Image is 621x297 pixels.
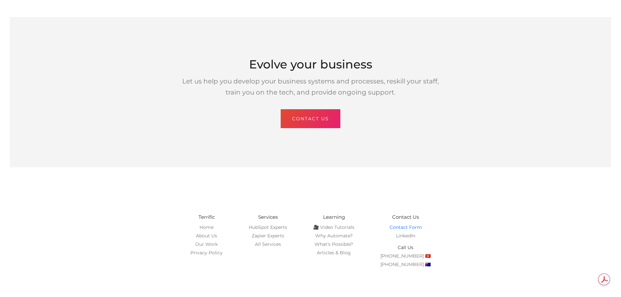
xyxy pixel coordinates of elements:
a: What's Possible? [315,241,353,247]
a: Articles & Blog [317,250,351,256]
a: [PHONE_NUMBER] 🇭🇰 [380,253,431,259]
div: Evolve your business [181,56,441,72]
a: Home [200,224,214,230]
a: Zapier Experts [252,233,284,239]
div: Let us help you develop your business systems and processes, reskill your staff, train you on the... [181,76,441,98]
li: Call Us [380,242,431,250]
a: All Services [255,241,281,247]
h6: Services [249,213,287,221]
h6: Terrific [190,213,223,221]
div: CONTACT US [292,114,329,123]
a: HubSpot Experts [249,224,287,230]
a: Privacy Policy [190,250,223,256]
a: Why Automate? [315,233,353,239]
a: [PHONE_NUMBER] 🇦🇺 [380,261,431,267]
a: Contact Form [390,224,422,230]
h6: Contact Us [380,213,431,221]
h6: Learning [313,213,354,221]
a: LinkedIn [396,233,415,239]
a: Our Work [195,241,218,247]
iframe: Chat Widget [504,214,621,297]
a: 🎥 Video Tutorials [313,224,354,230]
a: CONTACT US [281,109,340,128]
a: About Us [196,233,217,239]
